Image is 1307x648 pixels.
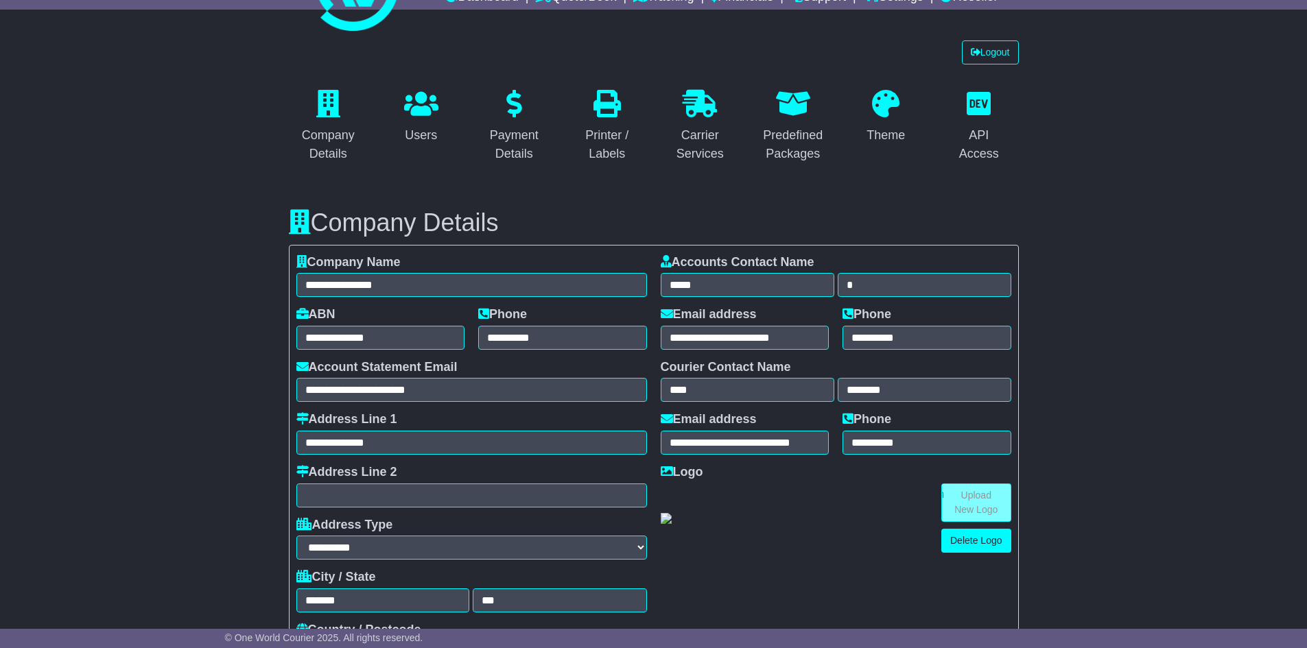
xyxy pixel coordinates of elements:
a: Printer / Labels [567,85,647,168]
label: Accounts Contact Name [661,255,814,270]
div: Carrier Services [670,126,731,163]
label: ABN [296,307,335,322]
a: API Access [939,85,1019,168]
label: Address Type [296,518,393,533]
div: Payment Details [484,126,545,163]
label: City / State [296,570,376,585]
label: Address Line 2 [296,465,397,480]
label: Phone [478,307,527,322]
a: Users [395,85,447,149]
label: Email address [661,412,757,427]
div: Company Details [298,126,360,163]
label: Phone [843,307,891,322]
a: Logout [962,40,1019,64]
img: GetCustomerLogo [661,513,672,524]
a: Delete Logo [941,529,1011,553]
div: Theme [867,126,905,145]
h3: Company Details [289,209,1019,237]
div: Users [404,126,438,145]
div: Predefined Packages [762,126,824,163]
label: Email address [661,307,757,322]
label: Address Line 1 [296,412,397,427]
div: Printer / Labels [576,126,638,163]
a: Predefined Packages [753,85,833,168]
label: Courier Contact Name [661,360,791,375]
label: Company Name [296,255,401,270]
a: Theme [858,85,914,149]
a: Payment Details [475,85,554,168]
a: Company Details [289,85,368,168]
a: Upload New Logo [941,483,1011,522]
a: Carrier Services [661,85,740,168]
span: © One World Courier 2025. All rights reserved. [225,632,423,643]
label: Phone [843,412,891,427]
div: API Access [948,126,1010,163]
label: Logo [661,465,703,480]
label: Account Statement Email [296,360,458,375]
label: Country / Postcode [296,623,421,638]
